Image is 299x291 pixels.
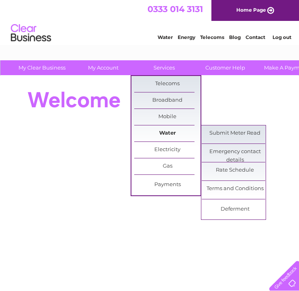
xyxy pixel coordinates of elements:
[9,60,75,75] a: My Clear Business
[178,34,195,40] a: Energy
[134,76,201,92] a: Telecoms
[134,142,201,158] a: Electricity
[202,125,268,141] a: Submit Meter Read
[246,34,265,40] a: Contact
[131,60,197,75] a: Services
[202,201,268,217] a: Deferment
[202,181,268,197] a: Terms and Conditions
[202,162,268,178] a: Rate Schedule
[200,34,224,40] a: Telecoms
[158,34,173,40] a: Water
[229,34,241,40] a: Blog
[134,125,201,141] a: Water
[134,177,201,193] a: Payments
[147,4,203,14] a: 0333 014 3131
[272,34,291,40] a: Log out
[134,158,201,174] a: Gas
[192,60,258,75] a: Customer Help
[134,109,201,125] a: Mobile
[134,92,201,109] a: Broadband
[10,21,51,45] img: logo.png
[70,60,136,75] a: My Account
[202,144,268,160] a: Emergency contact details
